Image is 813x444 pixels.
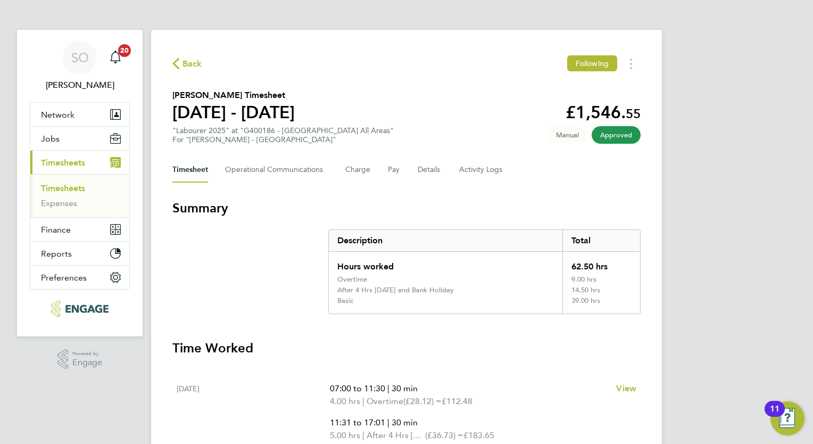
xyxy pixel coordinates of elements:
[387,417,389,427] span: |
[562,230,640,251] div: Total
[337,286,454,294] div: After 4 Hrs [DATE] and Bank Holiday
[172,135,394,144] div: For "[PERSON_NAME] - [GEOGRAPHIC_DATA]"
[547,126,587,144] span: This timesheet was manually created.
[105,40,126,75] a: 20
[330,417,385,427] span: 11:31 to 17:01
[567,55,617,71] button: Following
[30,127,129,150] button: Jobs
[30,300,130,317] a: Go to home page
[177,382,330,442] div: [DATE]
[30,174,129,217] div: Timesheets
[41,249,72,259] span: Reports
[41,134,60,144] span: Jobs
[337,275,367,284] div: Overtime
[387,383,389,393] span: |
[345,157,371,183] button: Charge
[463,430,494,440] span: £183.65
[403,396,442,406] span: (£28.12) =
[30,218,129,241] button: Finance
[616,383,636,393] span: View
[41,110,74,120] span: Network
[30,242,129,265] button: Reports
[72,358,102,367] span: Engage
[330,396,360,406] span: 4.00 hrs
[562,252,640,275] div: 62.50 hrs
[388,157,401,183] button: Pay
[362,396,364,406] span: |
[172,89,295,102] h2: [PERSON_NAME] Timesheet
[330,383,385,393] span: 07:00 to 11:30
[41,198,77,208] a: Expenses
[30,79,130,92] span: Scott O'Malley
[367,395,403,408] span: Overtime
[442,396,472,406] span: £112.48
[30,266,129,289] button: Preferences
[459,157,504,183] button: Activity Logs
[30,103,129,126] button: Network
[182,57,202,70] span: Back
[616,382,636,395] a: View
[626,106,641,121] span: 55
[566,102,641,122] app-decimal: £1,546.
[17,30,143,336] nav: Main navigation
[329,230,562,251] div: Description
[562,275,640,286] div: 9.00 hrs
[41,158,85,168] span: Timesheets
[41,183,85,193] a: Timesheets
[71,51,89,64] span: SO
[51,300,108,317] img: peacerecruitment-logo-retina.png
[418,157,442,183] button: Details
[41,273,87,283] span: Preferences
[562,286,640,297] div: 14.50 hrs
[367,429,425,442] span: After 4 Hrs [DATE] and Bank Holiday
[172,126,394,144] div: "Labourer 2025" at "G400186 - [GEOGRAPHIC_DATA] All Areas"
[328,229,641,314] div: Summary
[41,225,71,235] span: Finance
[172,57,202,70] button: Back
[30,151,129,174] button: Timesheets
[30,40,130,92] a: SO[PERSON_NAME]
[392,383,418,393] span: 30 min
[392,417,418,427] span: 30 min
[172,157,208,183] button: Timesheet
[337,297,353,305] div: Basic
[330,430,360,440] span: 5.00 hrs
[562,297,640,314] div: 39.00 hrs
[172,102,295,123] h1: [DATE] - [DATE]
[72,349,102,358] span: Powered by
[770,409,779,423] div: 11
[425,430,463,440] span: (£36.73) =
[621,55,641,72] button: Timesheets Menu
[770,401,804,435] button: Open Resource Center, 11 new notifications
[329,252,562,275] div: Hours worked
[225,157,328,183] button: Operational Communications
[172,200,641,217] h3: Summary
[576,59,609,68] span: Following
[362,430,364,440] span: |
[592,126,641,144] span: This timesheet has been approved.
[57,349,103,369] a: Powered byEngage
[118,44,131,57] span: 20
[172,340,641,357] h3: Time Worked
